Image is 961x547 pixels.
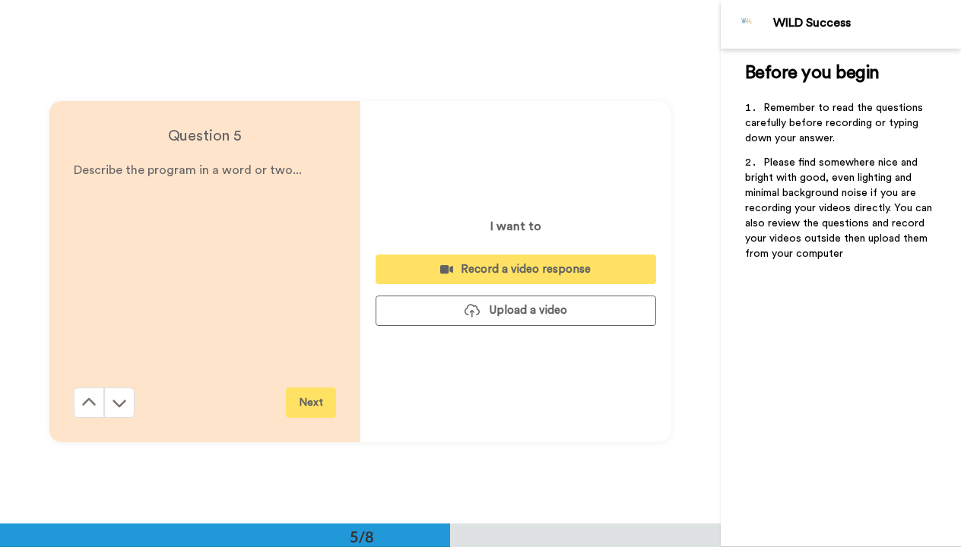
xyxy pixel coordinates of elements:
[74,164,302,176] span: Describe the program in a word or two...
[325,526,398,547] div: 5/8
[376,255,656,284] button: Record a video response
[490,217,541,236] p: I want to
[286,387,336,418] button: Next
[745,103,926,144] span: Remember to read the questions carefully before recording or typing down your answer.
[773,16,960,30] div: WILD Success
[74,125,336,147] h4: Question 5
[376,296,656,325] button: Upload a video
[388,261,644,277] div: Record a video response
[745,157,935,259] span: Please find somewhere nice and bright with good, even lighting and minimal background noise if yo...
[745,64,880,82] span: Before you begin
[729,6,766,43] img: Profile Image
